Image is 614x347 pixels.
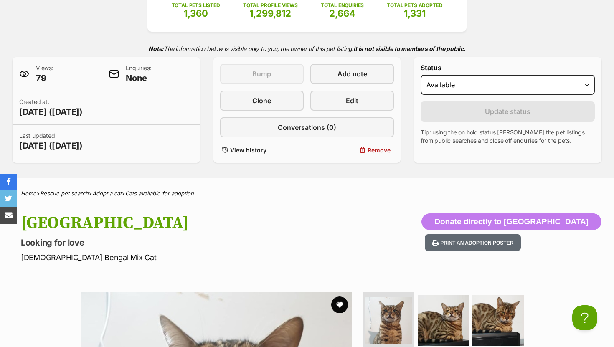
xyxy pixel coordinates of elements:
button: Bump [220,64,304,84]
a: Cats available for adoption [125,190,194,197]
iframe: Help Scout Beacon - Open [572,305,597,330]
span: 2,664 [329,8,355,19]
button: Print an adoption poster [425,234,521,251]
p: Tip: using the on hold status [PERSON_NAME] the pet listings from public searches and close off e... [421,128,595,145]
button: Donate directly to [GEOGRAPHIC_DATA] [421,213,601,230]
a: Clone [220,91,304,111]
button: Update status [421,101,595,122]
p: TOTAL PETS ADOPTED [387,2,442,9]
strong: Note: [148,45,164,52]
img: Photo of Darjeeling [472,295,524,346]
span: 1,331 [404,8,426,19]
strong: It is not visible to members of the public. [353,45,466,52]
span: Add note [337,69,367,79]
span: Bump [252,69,271,79]
button: favourite [331,296,348,313]
span: Clone [252,96,271,106]
p: Looking for love [21,237,374,248]
span: 1,360 [184,8,208,19]
img: Photo of Darjeeling [418,295,469,346]
img: Photo of Darjeeling [365,297,412,344]
span: 1,299,812 [249,8,291,19]
p: TOTAL PETS LISTED [172,2,220,9]
p: Enquiries: [126,64,151,84]
button: Remove [310,144,394,156]
a: Home [21,190,36,197]
span: Edit [346,96,358,106]
span: [DATE] ([DATE]) [19,106,83,118]
label: Status [421,64,595,71]
span: None [126,72,151,84]
span: 79 [36,72,53,84]
p: The information below is visible only to you, the owner of this pet listing. [13,40,601,57]
p: Created at: [19,98,83,118]
a: View history [220,144,304,156]
p: TOTAL ENQUIRIES [321,2,364,9]
p: Last updated: [19,132,83,152]
p: TOTAL PROFILE VIEWS [243,2,298,9]
span: Conversations (0) [278,122,336,132]
h1: [GEOGRAPHIC_DATA] [21,213,374,233]
p: [DEMOGRAPHIC_DATA] Bengal Mix Cat [21,252,374,263]
a: Edit [310,91,394,111]
span: Update status [485,106,530,117]
a: Rescue pet search [40,190,89,197]
span: Remove [368,146,391,155]
span: View history [230,146,266,155]
a: Conversations (0) [220,117,394,137]
a: Adopt a cat [92,190,122,197]
a: Add note [310,64,394,84]
span: [DATE] ([DATE]) [19,140,83,152]
p: Views: [36,64,53,84]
